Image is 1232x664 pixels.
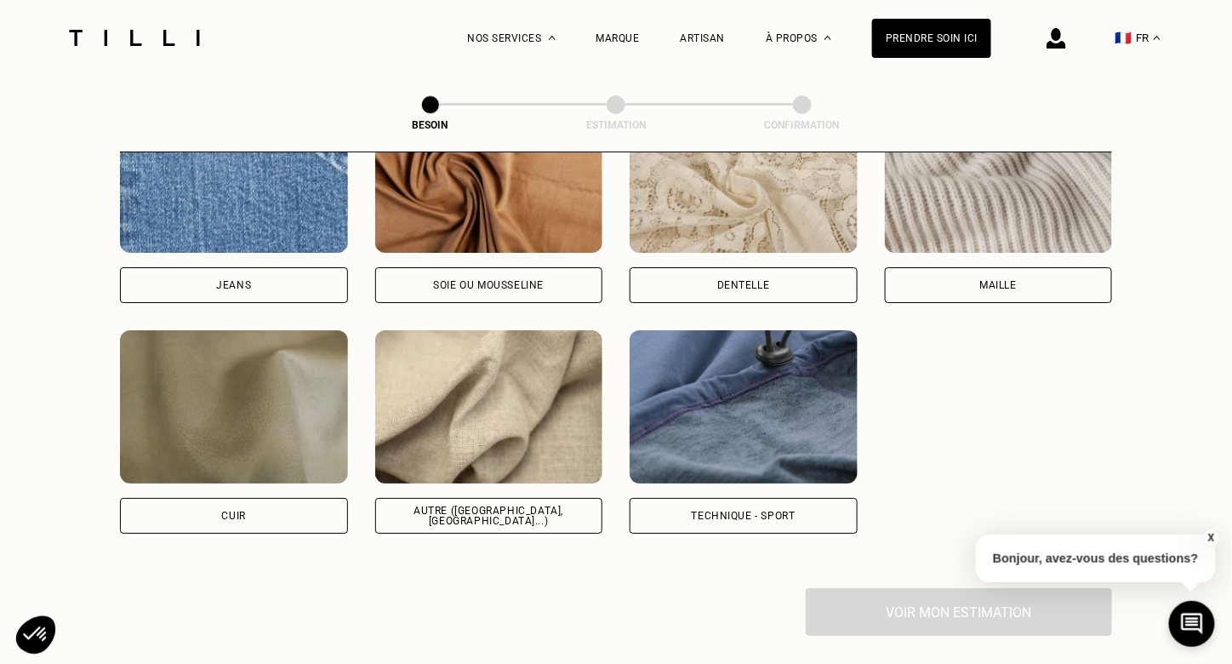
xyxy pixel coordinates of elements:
div: Besoin [345,119,516,131]
div: Estimation [531,119,701,131]
div: Confirmation [717,119,887,131]
div: Dentelle [717,280,770,290]
img: icône connexion [1047,28,1066,49]
img: Tilli retouche vos vêtements en Maille [885,100,1113,253]
img: Tilli retouche vos vêtements en Soie ou mousseline [375,100,603,253]
span: 🇫🇷 [1115,30,1132,46]
div: Cuir [222,511,246,521]
img: Tilli retouche vos vêtements en Dentelle [630,100,858,253]
img: Tilli retouche vos vêtements en Cuir [120,330,348,484]
img: Tilli retouche vos vêtements en Autre (coton, jersey...) [375,330,603,484]
img: menu déroulant [1154,36,1161,40]
img: Logo du service de couturière Tilli [63,30,206,46]
a: Prendre soin ici [872,19,991,58]
a: Artisan [681,32,726,44]
a: Marque [596,32,640,44]
p: Bonjour, avez-vous des questions? [976,535,1216,582]
img: Tilli retouche vos vêtements en Jeans [120,100,348,253]
img: Menu déroulant à propos [824,36,831,40]
div: Maille [979,280,1017,290]
button: X [1202,529,1219,547]
div: Technique - Sport [692,511,796,521]
div: Soie ou mousseline [433,280,544,290]
div: Autre ([GEOGRAPHIC_DATA], [GEOGRAPHIC_DATA]...) [390,506,589,526]
img: Tilli retouche vos vêtements en Technique - Sport [630,330,858,484]
div: Jeans [216,280,251,290]
img: Menu déroulant [549,36,556,40]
